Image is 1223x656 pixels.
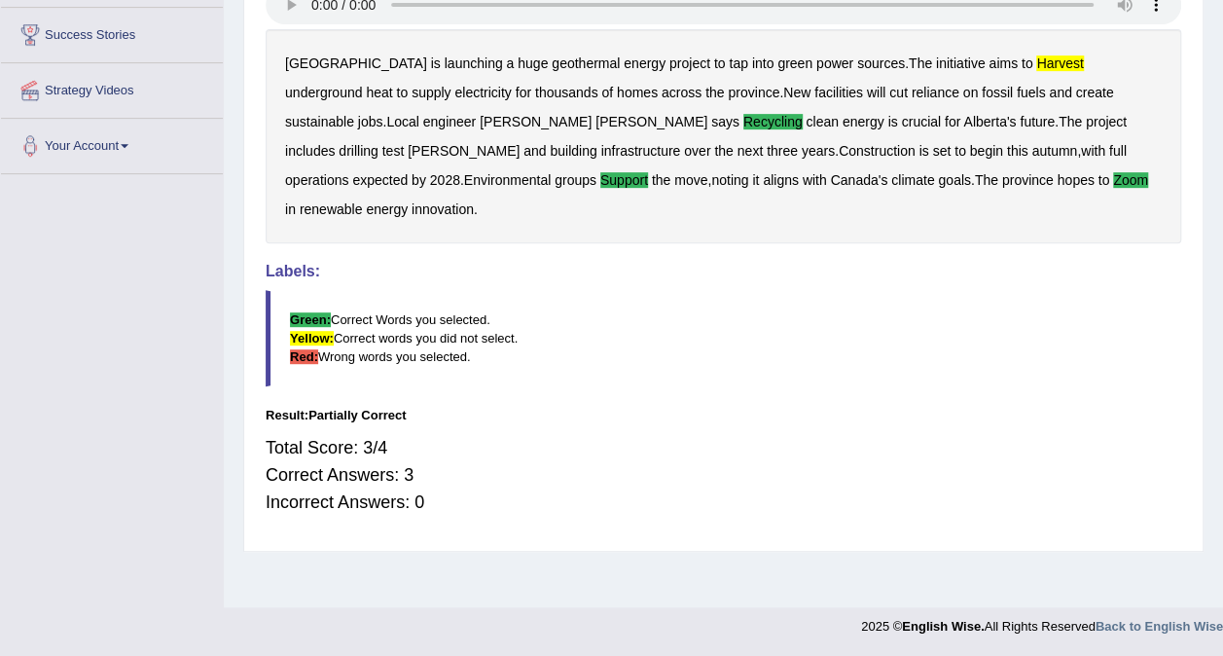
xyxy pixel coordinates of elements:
b: a [506,55,514,71]
b: operations [285,172,348,188]
b: begin [970,143,1003,159]
b: sustainable [285,114,354,129]
b: aligns [763,172,799,188]
b: over [684,143,710,159]
b: underground [285,85,362,100]
b: Local [386,114,418,129]
b: move [674,172,707,188]
b: the [652,172,670,188]
b: to [1022,55,1033,71]
b: this [1007,143,1028,159]
b: full [1109,143,1127,159]
blockquote: Correct Words you selected. Correct words you did not select. Wrong words you selected. [266,290,1181,386]
b: into [752,55,774,71]
b: innovation [412,201,474,217]
a: Back to English Wise [1096,619,1223,634]
b: across [662,85,701,100]
b: The [975,172,998,188]
b: expected [352,172,408,188]
b: huge [518,55,548,71]
b: years [802,143,835,159]
b: Construction [839,143,916,159]
b: aims [989,55,1018,71]
b: will [867,85,885,100]
b: climate [891,172,934,188]
b: future [1020,114,1055,129]
b: groups [555,172,596,188]
b: province [1002,172,1054,188]
b: cut [889,85,908,100]
b: and [1049,85,1071,100]
b: and [523,143,546,159]
b: [PERSON_NAME] [595,114,707,129]
b: initiative [936,55,986,71]
b: to [954,143,966,159]
b: Yellow: [290,331,334,346]
b: reliance [912,85,959,100]
b: harvest [1036,55,1083,71]
b: tap [729,55,747,71]
b: launching [445,55,503,71]
b: support [600,172,648,188]
b: includes [285,143,335,159]
b: for [945,114,960,129]
b: Alberta's [963,114,1016,129]
b: Green: [290,312,331,327]
div: Total Score: 3/4 Correct Answers: 3 Incorrect Answers: 0 [266,424,1181,526]
b: is [887,114,897,129]
b: crucial [901,114,940,129]
b: building [550,143,596,159]
b: Environmental [464,172,552,188]
b: project [669,55,710,71]
b: in [285,201,296,217]
b: to [396,85,408,100]
b: engineer [423,114,477,129]
b: to [1098,172,1110,188]
b: province [728,85,779,100]
b: 2028 [430,172,460,188]
b: clean [806,114,838,129]
b: next [737,143,763,159]
b: for [516,85,531,100]
b: it [752,172,759,188]
b: fuels [1017,85,1046,100]
b: goals [938,172,970,188]
b: New [783,85,810,100]
a: Strategy Videos [1,63,223,112]
div: Result: [266,406,1181,424]
b: with [1081,143,1105,159]
b: The [909,55,932,71]
b: project [1086,114,1127,129]
b: [PERSON_NAME] [408,143,520,159]
b: the [714,143,733,159]
b: create [1076,85,1114,100]
b: thousands [535,85,598,100]
b: fossil [982,85,1013,100]
b: of [601,85,613,100]
a: Your Account [1,119,223,167]
b: test [382,143,405,159]
b: Red: [290,349,318,364]
b: heat [366,85,392,100]
b: infrastructure [601,143,681,159]
b: drilling [339,143,378,159]
b: geothermal [552,55,620,71]
b: power [816,55,853,71]
b: green [777,55,812,71]
b: autumn [1031,143,1077,159]
b: homes [617,85,658,100]
b: [PERSON_NAME] [480,114,592,129]
b: The [1059,114,1082,129]
b: recycling [743,114,803,129]
b: energy [843,114,884,129]
b: three [767,143,798,159]
b: by [412,172,426,188]
b: energy [624,55,665,71]
b: on [963,85,979,100]
b: jobs [358,114,383,129]
b: is [918,143,928,159]
b: Canada's [830,172,887,188]
b: is [431,55,441,71]
b: supply [412,85,450,100]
